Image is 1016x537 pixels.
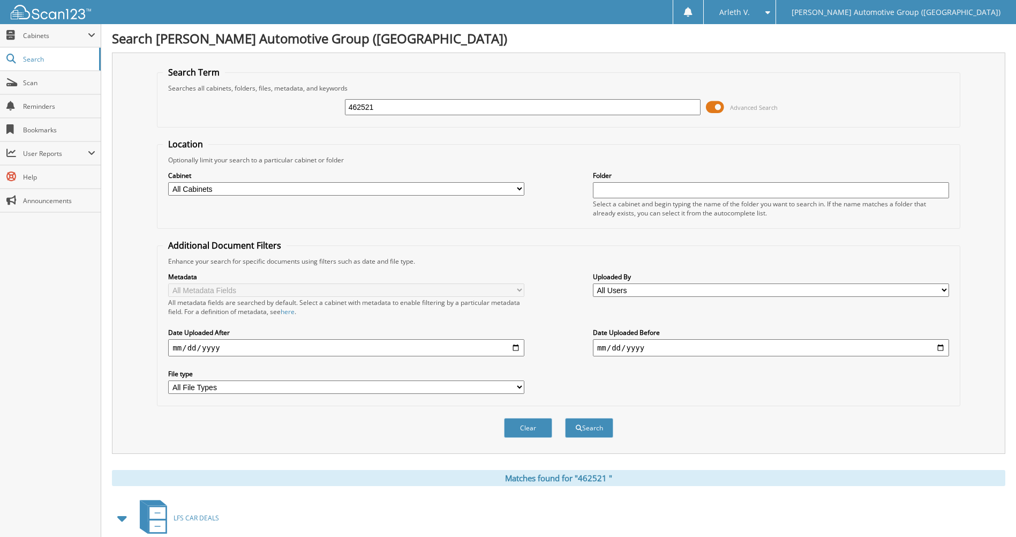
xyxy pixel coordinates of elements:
span: Bookmarks [23,125,95,135]
button: Clear [504,418,552,438]
span: Search [23,55,94,64]
span: Help [23,173,95,182]
span: Advanced Search [730,103,778,111]
span: Announcements [23,196,95,205]
label: Date Uploaded Before [593,328,949,337]
div: Matches found for "462521 " [112,470,1005,486]
div: Enhance your search for specific documents using filters such as date and file type. [163,257,954,266]
div: Optionally limit your search to a particular cabinet or folder [163,155,954,165]
div: All metadata fields are searched by default. Select a cabinet with metadata to enable filtering b... [168,298,524,316]
a: here [281,307,295,316]
label: Cabinet [168,171,524,180]
label: Metadata [168,272,524,281]
div: Searches all cabinets, folders, files, metadata, and keywords [163,84,954,93]
label: Folder [593,171,949,180]
button: Search [565,418,613,438]
h1: Search [PERSON_NAME] Automotive Group ([GEOGRAPHIC_DATA]) [112,29,1005,47]
label: Uploaded By [593,272,949,281]
label: File type [168,369,524,378]
span: L F S C A R D E A L S [174,513,219,523]
legend: Location [163,138,208,150]
input: start [168,339,524,356]
span: Arleth V. [719,9,750,16]
img: scan123-logo-white.svg [11,5,91,19]
span: User Reports [23,149,88,158]
input: end [593,339,949,356]
div: Select a cabinet and begin typing the name of the folder you want to search in. If the name match... [593,199,949,218]
legend: Additional Document Filters [163,240,287,251]
label: Date Uploaded After [168,328,524,337]
span: Cabinets [23,31,88,40]
span: Scan [23,78,95,87]
legend: Search Term [163,66,225,78]
span: Reminders [23,102,95,111]
span: [PERSON_NAME] Automotive Group ([GEOGRAPHIC_DATA]) [792,9,1000,16]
